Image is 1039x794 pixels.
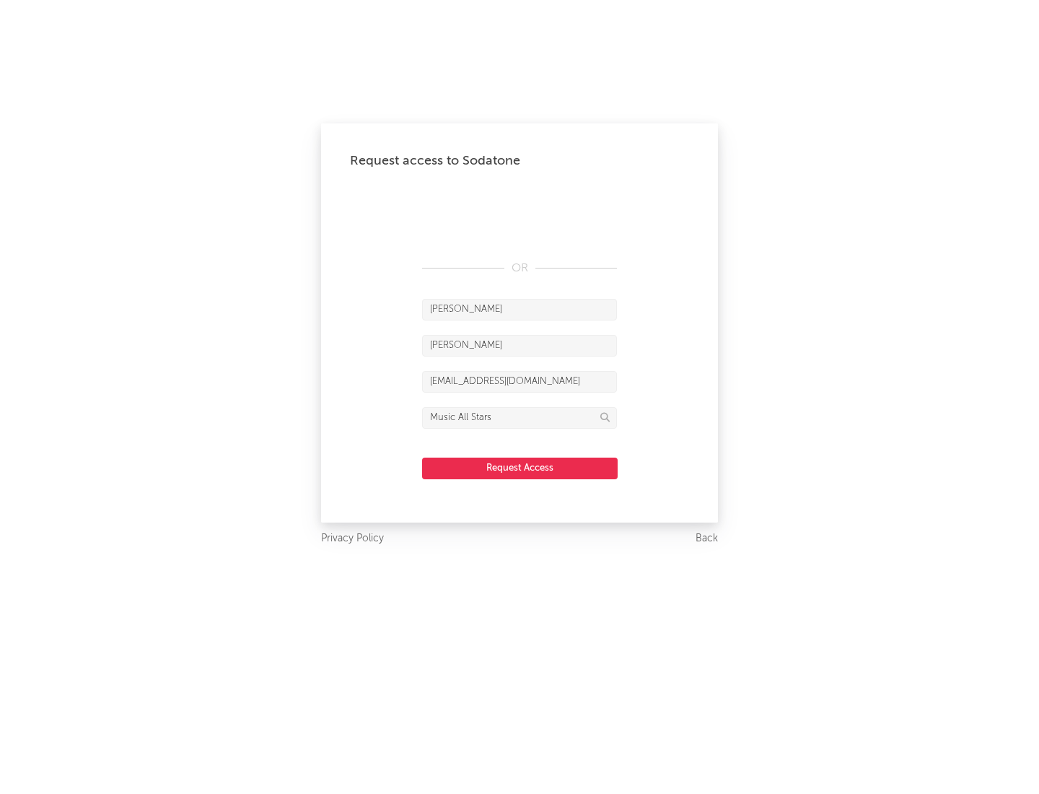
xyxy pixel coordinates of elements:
input: Division [422,407,617,429]
input: Email [422,371,617,393]
input: First Name [422,299,617,320]
div: Request access to Sodatone [350,152,689,170]
button: Request Access [422,458,618,479]
div: OR [422,260,617,277]
a: Back [696,530,718,548]
input: Last Name [422,335,617,357]
a: Privacy Policy [321,530,384,548]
